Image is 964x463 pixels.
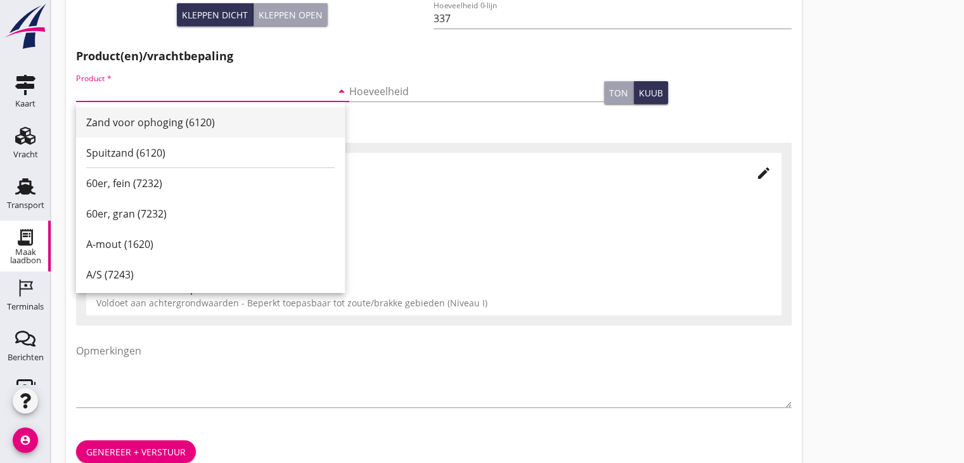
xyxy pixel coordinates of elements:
button: Kleppen open [254,3,328,26]
textarea: Opmerkingen [76,341,792,407]
div: Kaart [15,100,35,108]
button: Genereer + verstuur [76,440,196,463]
div: Transport [7,201,44,209]
div: Certificaatnummer - Certificaathouder [96,251,771,266]
i: arrow_drop_down [334,84,349,99]
div: Kleppen dicht [182,8,248,22]
div: 60er, gran (7232) [86,206,335,221]
div: Aktenummer [96,220,771,235]
div: Spuitzand (6120) [86,145,335,160]
div: Kleppen open [259,8,323,22]
input: Hoeveelheid [349,81,605,101]
img: logo-small.a267ee39.svg [3,3,48,50]
div: Milieukwaliteit - Toepasbaarheid [96,281,771,296]
button: kuub [634,81,668,104]
div: ZW-015 - DEME Environmental Beheer B.V. [96,266,771,279]
div: Berichten [8,353,44,362]
div: Genereer + verstuur [86,445,186,459]
div: Zand voor ophoging (6120) [86,115,335,130]
div: kuub [639,86,663,100]
div: DEME Environmental Beheer B.V. [96,205,771,218]
div: Certificaat [96,159,736,174]
input: Product * [76,81,331,101]
button: ton [604,81,634,104]
div: 4600000838 [96,235,771,249]
i: account_circle [13,427,38,453]
h2: Product(en)/vrachtbepaling [76,48,792,65]
div: 60er, fein (7232) [86,176,335,191]
div: ton [609,86,628,100]
div: BSB [96,174,736,188]
input: Hoeveelheid 0-lijn [434,8,791,29]
div: Voldoet aan achtergrondwaarden - Beperkt toepasbaar tot zoute/brakke gebieden (Niveau I) [96,296,771,310]
h2: Certificaten/regelgeving [76,119,792,136]
button: Kleppen dicht [177,3,254,26]
div: Terminals [7,303,44,311]
div: Vracht [13,150,38,159]
div: Vergunninghouder [96,190,771,205]
div: A/S (7243) [86,267,335,282]
div: A-mout (1620) [86,237,335,252]
i: edit [756,166,771,181]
